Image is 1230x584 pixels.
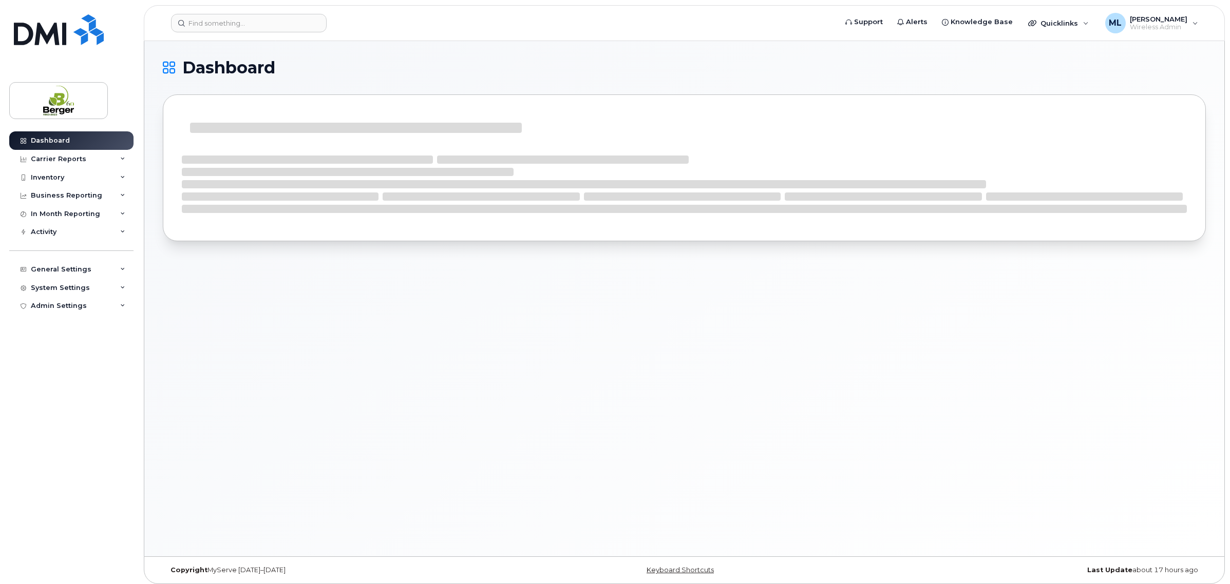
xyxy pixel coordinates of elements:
strong: Copyright [171,566,207,574]
span: Dashboard [182,60,275,75]
div: MyServe [DATE]–[DATE] [163,566,510,574]
a: Keyboard Shortcuts [647,566,714,574]
strong: Last Update [1087,566,1132,574]
div: about 17 hours ago [858,566,1206,574]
